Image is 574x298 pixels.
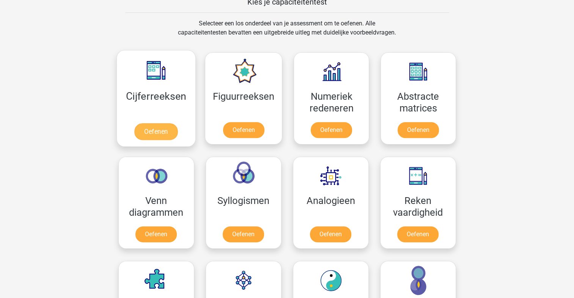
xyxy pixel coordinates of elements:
a: Oefenen [397,226,439,242]
a: Oefenen [310,226,351,242]
div: Selecteer een los onderdeel van je assessment om te oefenen. Alle capaciteitentesten bevatten een... [171,19,403,46]
a: Oefenen [223,122,264,138]
a: Oefenen [398,122,439,138]
a: Oefenen [311,122,352,138]
a: Oefenen [134,123,178,140]
a: Oefenen [135,226,177,242]
a: Oefenen [223,226,264,242]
